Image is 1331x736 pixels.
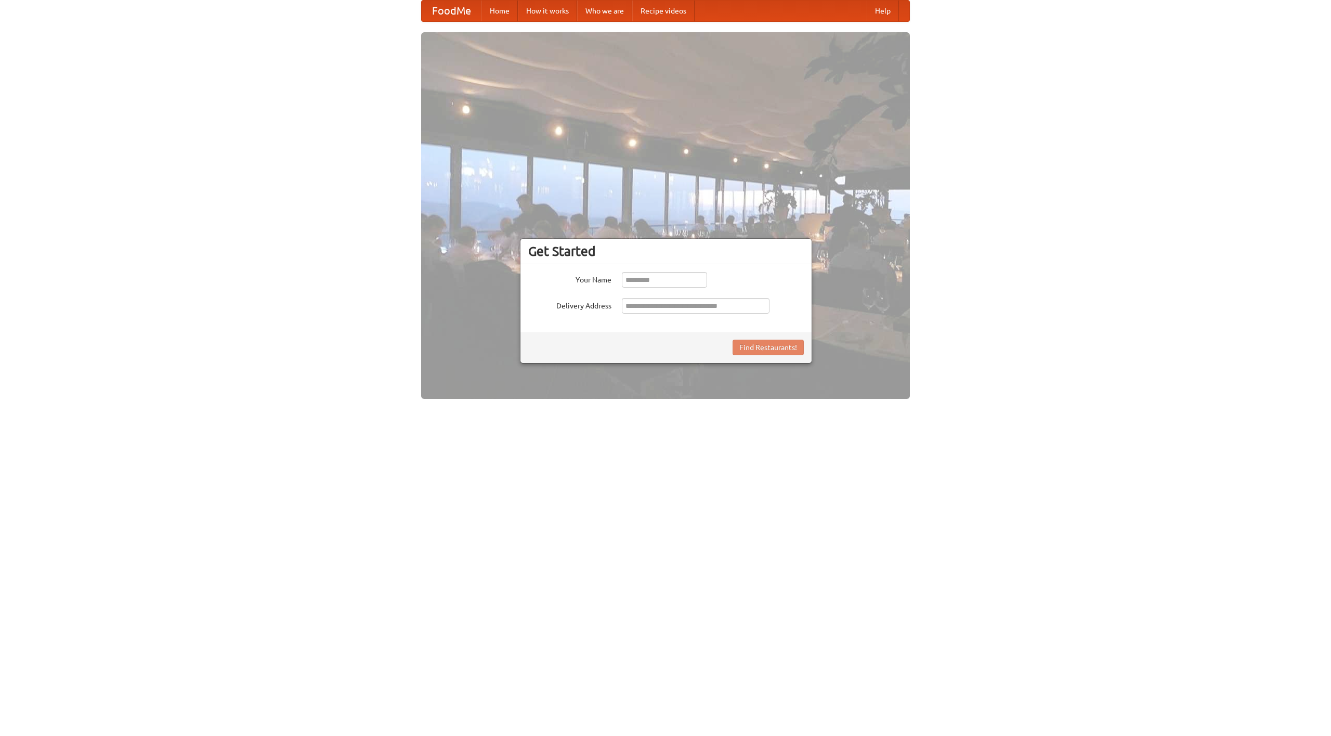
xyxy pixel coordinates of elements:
a: Home [481,1,518,21]
button: Find Restaurants! [733,340,804,355]
label: Your Name [528,272,611,285]
label: Delivery Address [528,298,611,311]
a: How it works [518,1,577,21]
h3: Get Started [528,243,804,259]
a: FoodMe [422,1,481,21]
a: Help [867,1,899,21]
a: Recipe videos [632,1,695,21]
a: Who we are [577,1,632,21]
